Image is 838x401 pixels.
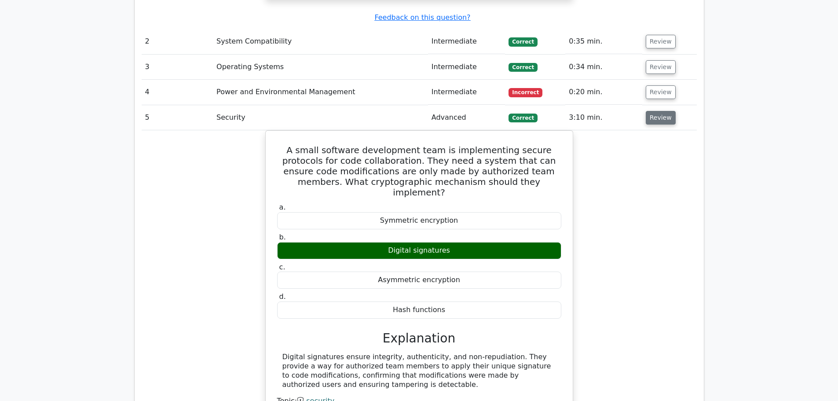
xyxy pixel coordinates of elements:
[646,85,676,99] button: Review
[277,242,561,259] div: Digital signatures
[565,29,642,54] td: 0:35 min.
[277,272,561,289] div: Asymmetric encryption
[213,105,428,130] td: Security
[213,80,428,105] td: Power and Environmental Management
[213,29,428,54] td: System Compatibility
[565,80,642,105] td: 0:20 min.
[282,353,556,389] div: Digital signatures ensure integrity, authenticity, and non-repudiation. They provide a way for au...
[509,37,537,46] span: Correct
[509,63,537,72] span: Correct
[509,88,542,97] span: Incorrect
[279,263,285,271] span: c.
[646,60,676,74] button: Review
[428,55,505,80] td: Intermediate
[276,145,562,198] h5: A small software development team is implementing secure protocols for code collaboration. They n...
[565,55,642,80] td: 0:34 min.
[374,13,470,22] a: Feedback on this question?
[282,331,556,346] h3: Explanation
[142,29,213,54] td: 2
[277,302,561,319] div: Hash functions
[646,35,676,48] button: Review
[646,111,676,125] button: Review
[142,105,213,130] td: 5
[428,80,505,105] td: Intermediate
[279,203,286,211] span: a.
[565,105,642,130] td: 3:10 min.
[279,292,286,301] span: d.
[428,105,505,130] td: Advanced
[142,55,213,80] td: 3
[279,233,286,241] span: b.
[428,29,505,54] td: Intermediate
[142,80,213,105] td: 4
[277,212,561,229] div: Symmetric encryption
[213,55,428,80] td: Operating Systems
[509,114,537,122] span: Correct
